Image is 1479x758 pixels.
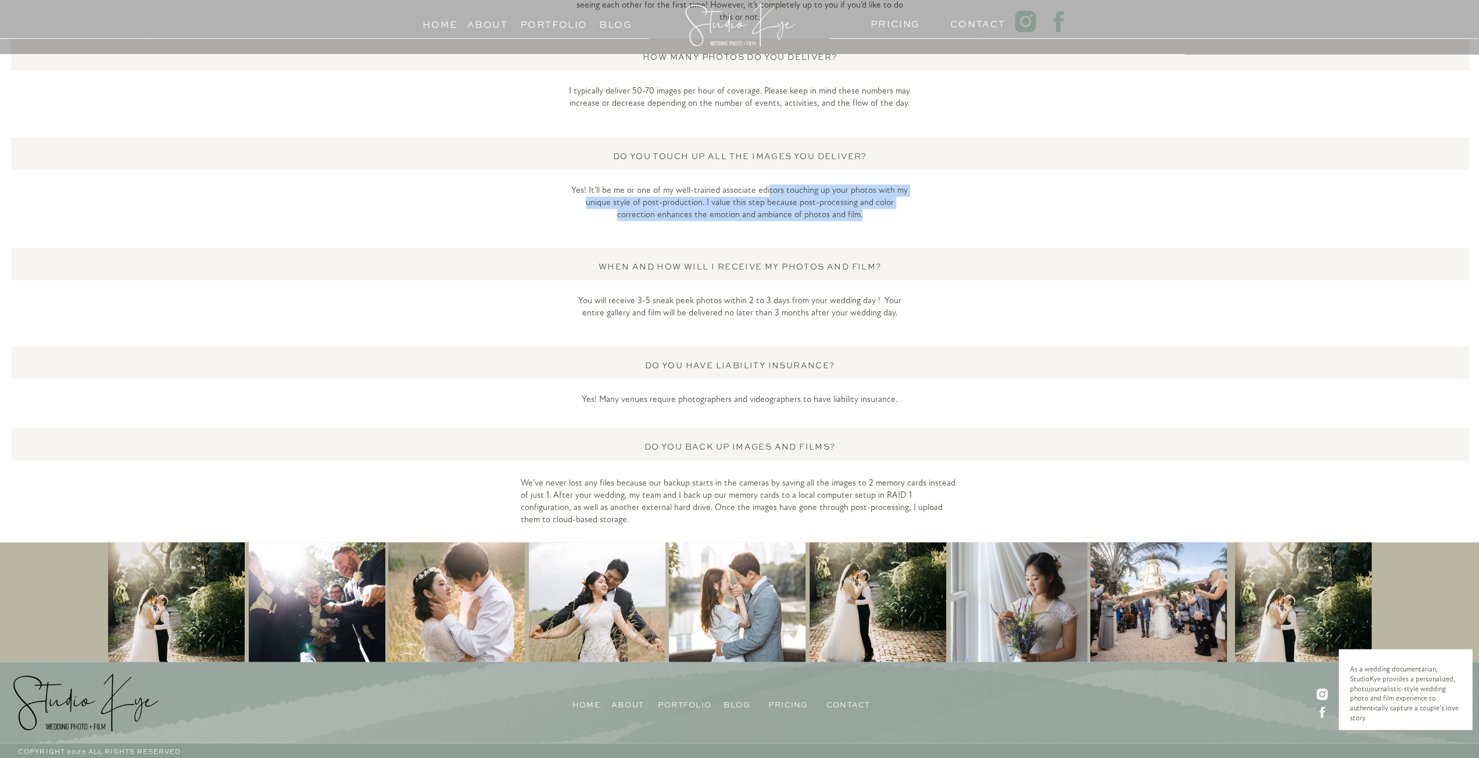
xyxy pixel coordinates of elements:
a: About [611,698,652,709]
a: About [467,16,508,27]
h3: How many photos do you deliver? [541,49,939,60]
a: Home [572,698,617,709]
a: pricing [768,698,813,709]
p: As a wedding documentarian, StudioKye provides a personalized, photojournalistic-style wedding ph... [1350,665,1460,714]
p: Yes! Many venues require photographers and videographers to have liability insurance. [569,394,911,422]
a: Portfolio [520,16,573,27]
a: blog [724,698,768,709]
h3: When and how will I receive my photos and film? [541,259,939,270]
h2: We’ve never lost any files because our backup starts in the cameras by saving all the images to 2... [521,477,959,522]
a: PRICING [871,16,915,27]
a: Contact [826,698,871,709]
h3: Copyright 2023 All Rights reserved [18,746,242,757]
h3: Do you have liability insurance? [541,358,939,369]
p: Yes! It’ll be me or one of my well-trained associate editors touching up your photos with my uniq... [569,185,911,234]
a: Portfolio [658,698,711,709]
a: Contact [950,16,995,27]
h3: Do you back up images and films? [541,439,939,450]
h3: Do you touch up all the images you deliver? [541,149,939,160]
a: Blog [589,16,642,27]
a: Home [418,16,463,27]
p: You will receive 3-5 sneak peek photos within 2 to 3 days from your wedding day ! Your entire gal... [569,295,911,344]
p: I typically deliver 50-70 images per hour of coverage. Please keep in mind these numbers may incr... [569,85,911,121]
